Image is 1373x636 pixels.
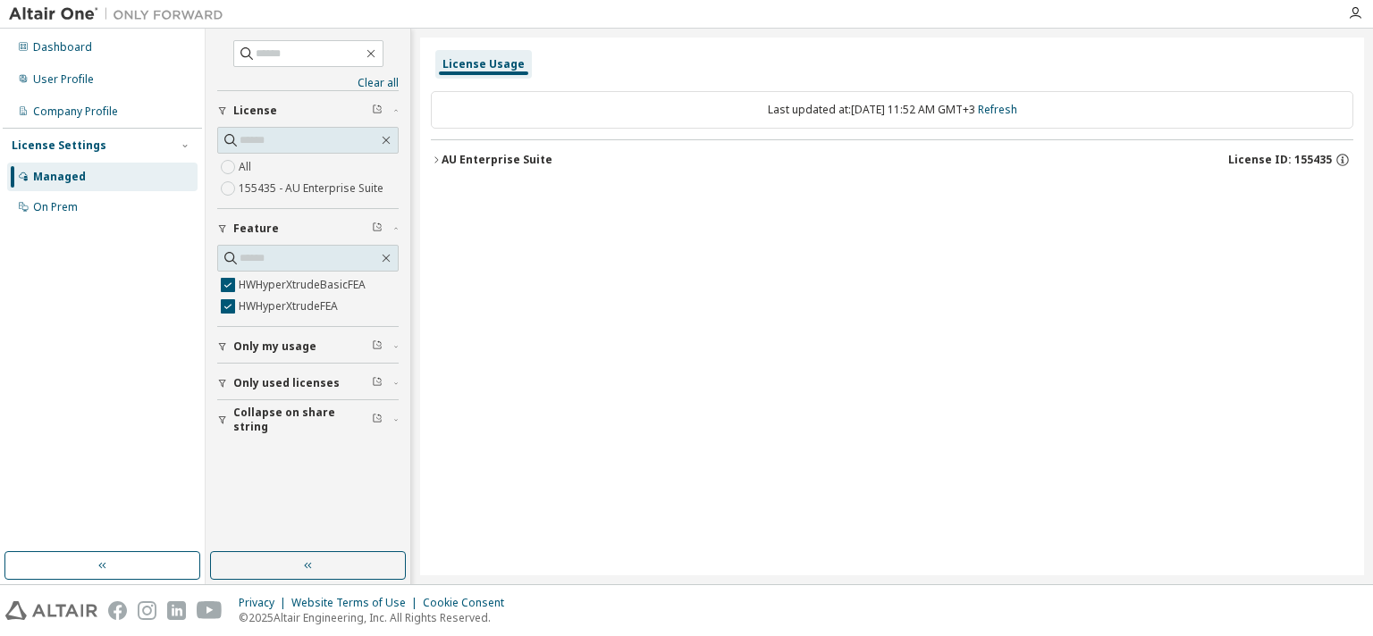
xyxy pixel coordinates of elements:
[33,170,86,184] div: Managed
[9,5,232,23] img: Altair One
[372,413,383,427] span: Clear filter
[1228,153,1332,167] span: License ID: 155435
[233,376,340,390] span: Only used licenses
[138,601,156,620] img: instagram.svg
[233,406,372,434] span: Collapse on share string
[372,376,383,390] span: Clear filter
[239,178,387,199] label: 155435 - AU Enterprise Suite
[217,76,399,90] a: Clear all
[239,156,255,178] label: All
[167,601,186,620] img: linkedin.svg
[217,327,399,366] button: Only my usage
[108,601,127,620] img: facebook.svg
[431,140,1353,180] button: AU Enterprise SuiteLicense ID: 155435
[442,57,525,71] div: License Usage
[239,610,515,625] p: © 2025 Altair Engineering, Inc. All Rights Reserved.
[372,104,383,118] span: Clear filter
[217,209,399,248] button: Feature
[33,105,118,119] div: Company Profile
[12,138,106,153] div: License Settings
[978,102,1017,117] a: Refresh
[431,91,1353,129] div: Last updated at: [DATE] 11:52 AM GMT+3
[423,596,515,610] div: Cookie Consent
[33,200,78,214] div: On Prem
[239,296,341,317] label: HWHyperXtrudeFEA
[33,72,94,87] div: User Profile
[372,339,383,354] span: Clear filter
[217,364,399,403] button: Only used licenses
[217,91,399,130] button: License
[442,153,552,167] div: AU Enterprise Suite
[233,104,277,118] span: License
[372,222,383,236] span: Clear filter
[33,40,92,54] div: Dashboard
[197,601,223,620] img: youtube.svg
[217,400,399,439] button: Collapse on share string
[239,596,291,610] div: Privacy
[233,222,279,236] span: Feature
[5,601,97,620] img: altair_logo.svg
[233,339,316,354] span: Only my usage
[239,274,369,296] label: HWHyperXtrudeBasicFEA
[291,596,423,610] div: Website Terms of Use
